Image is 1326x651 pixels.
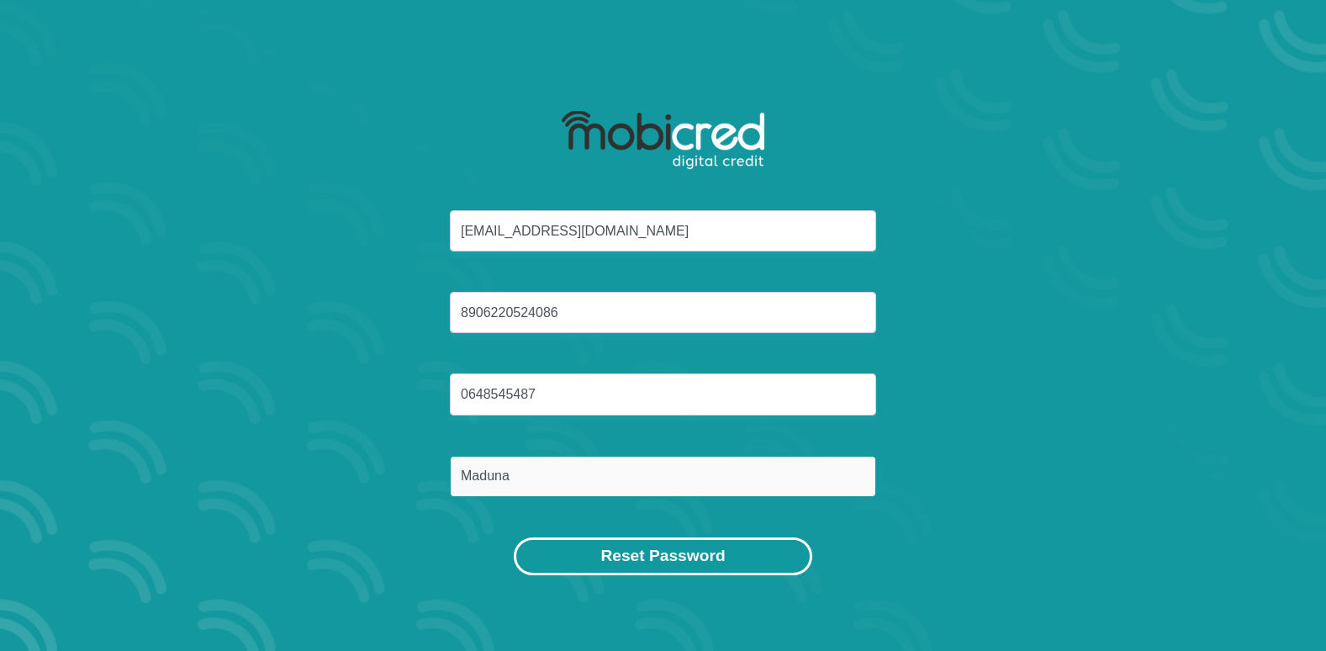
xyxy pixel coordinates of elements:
input: Email [450,210,876,251]
input: ID Number [450,292,876,333]
img: mobicred logo [562,111,764,170]
button: Reset Password [514,537,811,575]
input: Surname [450,456,876,497]
input: Cellphone Number [450,373,876,415]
